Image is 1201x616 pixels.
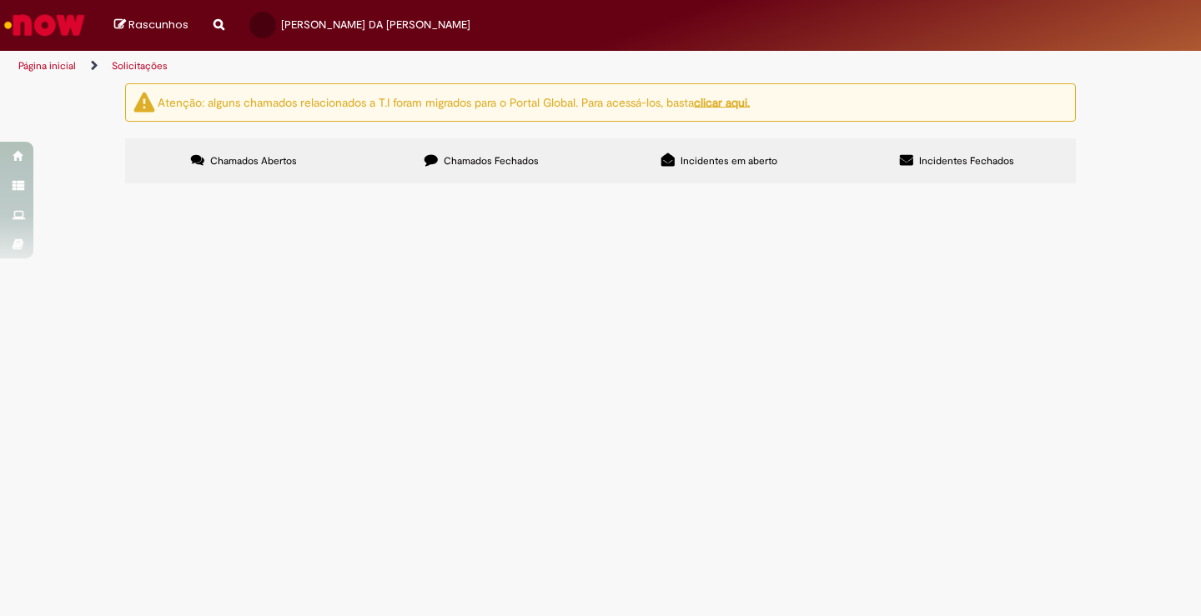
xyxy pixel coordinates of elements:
span: Chamados Fechados [444,154,539,168]
ng-bind-html: Atenção: alguns chamados relacionados a T.I foram migrados para o Portal Global. Para acessá-los,... [158,94,750,109]
span: Chamados Abertos [210,154,297,168]
span: [PERSON_NAME] DA [PERSON_NAME] [281,18,470,32]
a: Solicitações [112,59,168,73]
span: Incidentes Fechados [919,154,1014,168]
a: clicar aqui. [694,94,750,109]
a: Página inicial [18,59,76,73]
span: Incidentes em aberto [681,154,777,168]
ul: Trilhas de página [13,51,788,82]
img: ServiceNow [2,8,88,42]
a: Rascunhos [114,18,188,33]
span: Rascunhos [128,17,188,33]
